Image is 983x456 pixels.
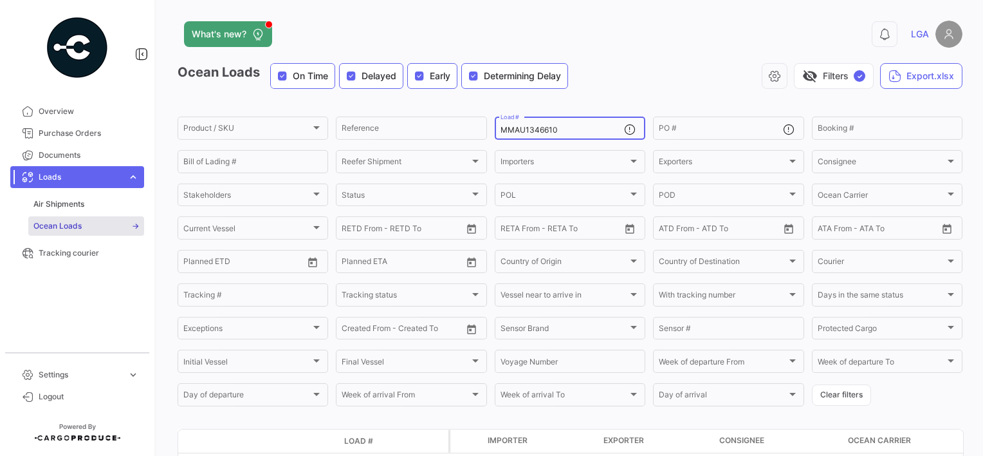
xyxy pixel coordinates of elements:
[779,219,798,238] button: Open calendar
[342,326,390,335] input: Created From
[39,128,139,139] span: Purchase Orders
[340,64,403,88] button: Delayed
[802,68,818,84] span: visibility_off
[183,259,201,268] input: From
[818,159,945,168] span: Consignee
[39,247,139,259] span: Tracking courier
[10,144,144,166] a: Documents
[818,225,852,234] input: ATA From
[342,292,469,301] span: Tracking status
[236,436,339,446] datatable-header-cell: Shipment Status
[39,106,139,117] span: Overview
[362,70,396,82] span: Delayed
[10,122,144,144] a: Purchase Orders
[450,430,482,453] datatable-header-cell: Protected Cargo
[178,63,572,89] h3: Ocean Loads
[342,359,469,368] span: Final Vessel
[482,430,598,453] datatable-header-cell: Importer
[714,430,843,453] datatable-header-cell: Consignee
[848,435,911,446] span: Ocean Carrier
[342,225,360,234] input: From
[501,259,628,268] span: Country of Origin
[10,100,144,122] a: Overview
[818,193,945,202] span: Ocean Carrier
[911,28,929,41] span: LGA
[342,392,469,401] span: Week of arrival From
[501,326,628,335] span: Sensor Brand
[818,359,945,368] span: Week of departure To
[462,252,481,272] button: Open calendar
[703,225,760,234] input: ATD To
[818,326,945,335] span: Protected Cargo
[408,64,457,88] button: Early
[488,435,528,446] span: Importer
[659,193,786,202] span: POD
[598,430,714,453] datatable-header-cell: Exporter
[293,70,328,82] span: On Time
[192,28,246,41] span: What's new?
[183,392,311,401] span: Day of departure
[818,292,945,301] span: Days in the same status
[603,435,644,446] span: Exporter
[271,64,335,88] button: On Time
[861,225,918,234] input: ATA To
[183,326,311,335] span: Exceptions
[342,159,469,168] span: Reefer Shipment
[33,198,84,210] span: Air Shipments
[854,70,865,82] span: ✓
[400,326,457,335] input: Created To
[659,159,786,168] span: Exporters
[184,21,272,47] button: What's new?
[28,216,144,236] a: Ocean Loads
[501,159,628,168] span: Importers
[719,435,764,446] span: Consignee
[484,70,561,82] span: Determining Delay
[204,436,236,446] datatable-header-cell: Transport mode
[45,15,109,80] img: powered-by.png
[462,64,567,88] button: Determining Delay
[501,392,628,401] span: Week of arrival To
[342,193,469,202] span: Status
[430,70,450,82] span: Early
[303,252,322,272] button: Open calendar
[342,259,360,268] input: From
[659,359,786,368] span: Week of departure From
[39,391,139,403] span: Logout
[33,220,82,232] span: Ocean Loads
[935,21,962,48] img: placeholder-user.png
[659,225,694,234] input: ATD From
[28,195,144,214] a: Air Shipments
[183,225,311,234] span: Current Vessel
[183,193,311,202] span: Stakeholders
[369,225,426,234] input: To
[794,63,874,89] button: visibility_offFilters✓
[127,369,139,381] span: expand_more
[843,430,959,453] datatable-header-cell: Ocean Carrier
[369,259,426,268] input: To
[39,171,122,183] span: Loads
[620,219,639,238] button: Open calendar
[210,259,268,268] input: To
[10,242,144,264] a: Tracking courier
[416,436,448,446] datatable-header-cell: Policy
[39,369,122,381] span: Settings
[501,292,628,301] span: Vessel near to arrive in
[344,435,373,447] span: Load #
[462,219,481,238] button: Open calendar
[937,219,957,238] button: Open calendar
[659,292,786,301] span: With tracking number
[880,63,962,89] button: Export.xlsx
[812,385,871,406] button: Clear filters
[818,259,945,268] span: Courier
[127,171,139,183] span: expand_more
[39,149,139,161] span: Documents
[183,126,311,135] span: Product / SKU
[659,259,786,268] span: Country of Destination
[183,359,311,368] span: Initial Vessel
[528,225,585,234] input: To
[462,319,481,339] button: Open calendar
[501,193,628,202] span: POL
[659,392,786,401] span: Day of arrival
[339,430,416,452] datatable-header-cell: Load #
[501,225,519,234] input: From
